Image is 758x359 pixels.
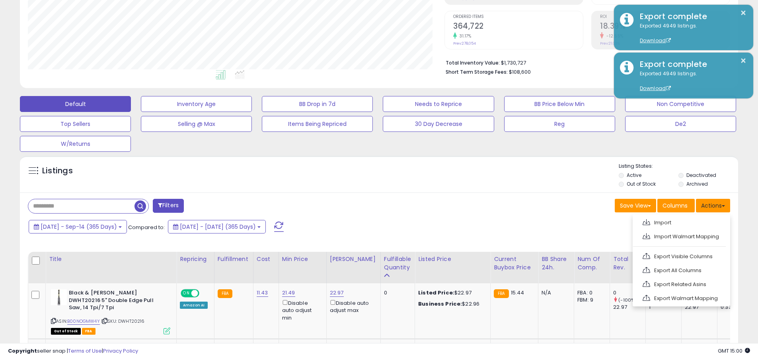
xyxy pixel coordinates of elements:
[509,68,531,76] span: $108,600
[49,255,173,263] div: Title
[29,220,127,233] button: [DATE] - Sep-14 (365 Days)
[383,116,494,132] button: 30 Day Decrease
[8,347,37,355] strong: Copyright
[20,136,131,152] button: W/Returns
[141,96,252,112] button: Inventory Age
[637,264,724,277] a: Export All Columns
[383,96,494,112] button: Needs to Reprice
[218,255,250,263] div: Fulfillment
[696,199,730,212] button: Actions
[330,298,374,314] div: Disable auto adjust max
[282,298,320,322] div: Disable auto adjust min
[494,255,535,272] div: Current Buybox Price
[577,255,606,272] div: Num of Comp.
[634,59,747,70] div: Export complete
[82,328,95,335] span: FBA
[740,8,746,18] button: ×
[418,289,454,296] b: Listed Price:
[453,22,583,32] h2: 364,722
[640,37,671,44] a: Download
[740,56,746,66] button: ×
[51,289,67,305] img: 21ckIcsvHDL._SL40_.jpg
[446,59,500,66] b: Total Inventory Value:
[418,289,484,296] div: $22.97
[262,116,373,132] button: Items Being Repriced
[634,22,747,45] div: Exported 4949 listings.
[577,289,604,296] div: FBA: 0
[453,15,583,19] span: Ordered Items
[168,220,266,233] button: [DATE] - [DATE] (365 Days)
[619,163,738,170] p: Listing States:
[8,347,138,355] div: seller snap | |
[685,304,717,311] div: 22.97
[637,278,724,290] a: Export Related Asins
[637,216,724,229] a: Import
[384,255,411,272] div: Fulfillable Quantity
[604,33,624,39] small: -12.55%
[20,116,131,132] button: Top Sellers
[663,202,688,210] span: Columns
[625,96,736,112] button: Non Competitive
[418,255,487,263] div: Listed Price
[627,172,641,179] label: Active
[198,290,211,297] span: OFF
[446,57,724,67] li: $1,730,727
[257,255,275,263] div: Cost
[282,255,323,263] div: Min Price
[494,289,509,298] small: FBA
[721,304,753,311] div: 0.33
[542,289,568,296] div: N/A
[180,255,211,263] div: Repricing
[615,199,656,212] button: Save View
[637,250,724,263] a: Export Visible Columns
[418,300,462,308] b: Business Price:
[42,165,73,177] h5: Listings
[637,292,724,304] a: Export Walmart Mapping
[613,289,645,296] div: 0
[128,224,165,231] span: Compared to:
[600,41,620,46] small: Prev: 21.03%
[453,41,476,46] small: Prev: 278,054
[649,304,681,311] div: 1
[257,289,268,297] a: 11.43
[330,255,377,263] div: [PERSON_NAME]
[686,180,708,187] label: Archived
[69,289,166,314] b: Black & [PERSON_NAME] DWHT20216 5" Double Edge Pull Saw, 14 Tpi/7 Tpi
[613,255,642,272] div: Total Rev.
[718,347,750,355] span: 2025-09-15 15:00 GMT
[103,347,138,355] a: Privacy Policy
[634,11,747,22] div: Export complete
[627,180,656,187] label: Out of Stock
[504,116,615,132] button: Reg
[101,318,145,324] span: | SKU: DWHT20216
[634,70,747,92] div: Exported 4949 listings.
[67,318,100,325] a: B00NOGMW4Y
[600,15,730,19] span: ROI
[384,289,409,296] div: 0
[51,289,170,333] div: ASIN:
[180,223,256,231] span: [DATE] - [DATE] (365 Days)
[418,300,484,308] div: $22.96
[504,96,615,112] button: BB Price Below Min
[153,199,184,213] button: Filters
[51,328,81,335] span: All listings that are currently out of stock and unavailable for purchase on Amazon
[180,302,208,309] div: Amazon AI
[41,223,117,231] span: [DATE] - Sep-14 (365 Days)
[618,297,637,303] small: (-100%)
[542,255,571,272] div: BB Share 24h.
[686,172,716,179] label: Deactivated
[181,290,191,297] span: ON
[657,199,695,212] button: Columns
[68,347,102,355] a: Terms of Use
[141,116,252,132] button: Selling @ Max
[330,289,344,297] a: 22.97
[20,96,131,112] button: Default
[625,116,736,132] button: De2
[637,230,724,243] a: Import Walmart Mapping
[577,296,604,304] div: FBM: 9
[262,96,373,112] button: BB Drop in 7d
[640,85,671,92] a: Download
[511,289,524,296] span: 15.44
[613,304,645,311] div: 22.97
[446,69,508,75] b: Short Term Storage Fees:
